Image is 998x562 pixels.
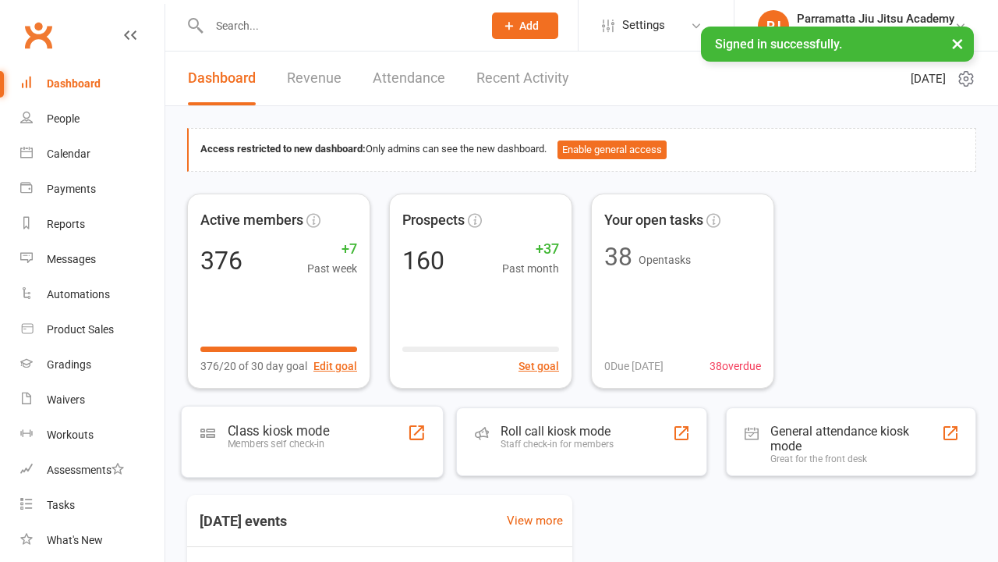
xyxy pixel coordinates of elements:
[604,357,664,375] span: 0 Due [DATE]
[20,347,165,382] a: Gradings
[20,172,165,207] a: Payments
[47,499,75,511] div: Tasks
[20,207,165,242] a: Reports
[502,238,559,261] span: +37
[20,523,165,558] a: What's New
[402,248,444,273] div: 160
[373,52,445,105] a: Attendance
[47,534,103,546] div: What's New
[476,52,569,105] a: Recent Activity
[20,66,165,101] a: Dashboard
[188,52,256,105] a: Dashboard
[47,148,90,160] div: Calendar
[228,438,329,450] div: Members self check-in
[518,357,559,375] button: Set goal
[313,357,357,375] button: Edit goal
[604,244,632,269] div: 38
[943,27,971,60] button: ×
[502,260,559,277] span: Past month
[20,418,165,453] a: Workouts
[20,382,165,418] a: Waivers
[20,101,165,137] a: People
[519,20,539,32] span: Add
[770,454,942,464] div: Great for the front desk
[20,312,165,347] a: Product Sales
[710,357,761,375] span: 38 overdue
[47,112,80,125] div: People
[622,8,665,43] span: Settings
[557,140,667,159] button: Enable general access
[307,260,357,277] span: Past week
[758,10,789,41] div: PJ
[797,12,954,26] div: Parramatta Jiu Jitsu Academy
[501,439,614,450] div: Staff check-in for members
[492,12,558,39] button: Add
[200,140,964,159] div: Only admins can see the new dashboard.
[307,238,357,261] span: +7
[200,357,307,375] span: 376/20 of 30 day goal
[47,429,94,441] div: Workouts
[47,393,85,406] div: Waivers
[47,464,124,476] div: Assessments
[770,424,942,454] div: General attendance kiosk mode
[20,242,165,277] a: Messages
[47,77,101,90] div: Dashboard
[911,69,946,88] span: [DATE]
[797,26,954,40] div: Parramatta Jiu Jitsu Academy
[47,183,96,195] div: Payments
[20,137,165,172] a: Calendar
[287,52,342,105] a: Revenue
[47,288,110,301] div: Automations
[187,507,299,535] h3: [DATE] events
[228,422,329,438] div: Class kiosk mode
[501,424,614,439] div: Roll call kiosk mode
[200,209,303,232] span: Active members
[200,248,242,273] div: 376
[20,488,165,523] a: Tasks
[639,254,691,266] span: Open tasks
[204,15,472,37] input: Search...
[20,277,165,312] a: Automations
[19,16,58,55] a: Clubworx
[47,323,114,336] div: Product Sales
[402,209,465,232] span: Prospects
[47,218,85,230] div: Reports
[47,358,91,371] div: Gradings
[604,209,703,232] span: Your open tasks
[47,253,96,265] div: Messages
[20,453,165,488] a: Assessments
[507,511,563,530] a: View more
[200,143,366,155] strong: Access restricted to new dashboard:
[715,37,842,52] span: Signed in successfully.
